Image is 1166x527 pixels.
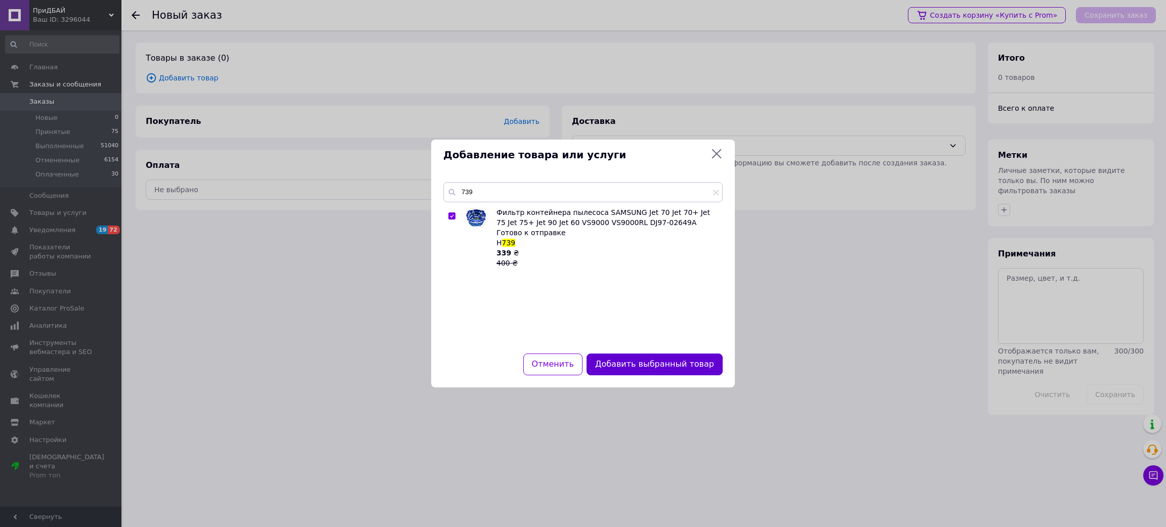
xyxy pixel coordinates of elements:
[443,182,723,202] input: Поиск по товарам и услугам
[496,248,717,268] div: ₴
[523,354,582,375] button: Отменить
[496,208,710,227] span: Фильтр контейнера пылесоса SAMSUNG Jet 70 Jet 70+ Jet 75 Jet 75+ Jet 90 Jet 60 VS9000 VS9000RL DJ...
[587,354,723,375] button: Добавить выбранный товар
[443,148,706,162] span: Добавление товара или услуги
[466,207,486,228] img: Фильтр контейнера пылесоса SAMSUNG Jet 70 Jet 70+ Jet 75 Jet 75+ Jet 90 Jet 60 VS9000 VS9000RL DJ...
[502,239,516,247] span: 739
[496,239,502,247] span: H
[496,228,717,238] div: Готово к отправке
[496,259,518,267] span: 400 ₴
[496,249,511,257] b: 339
